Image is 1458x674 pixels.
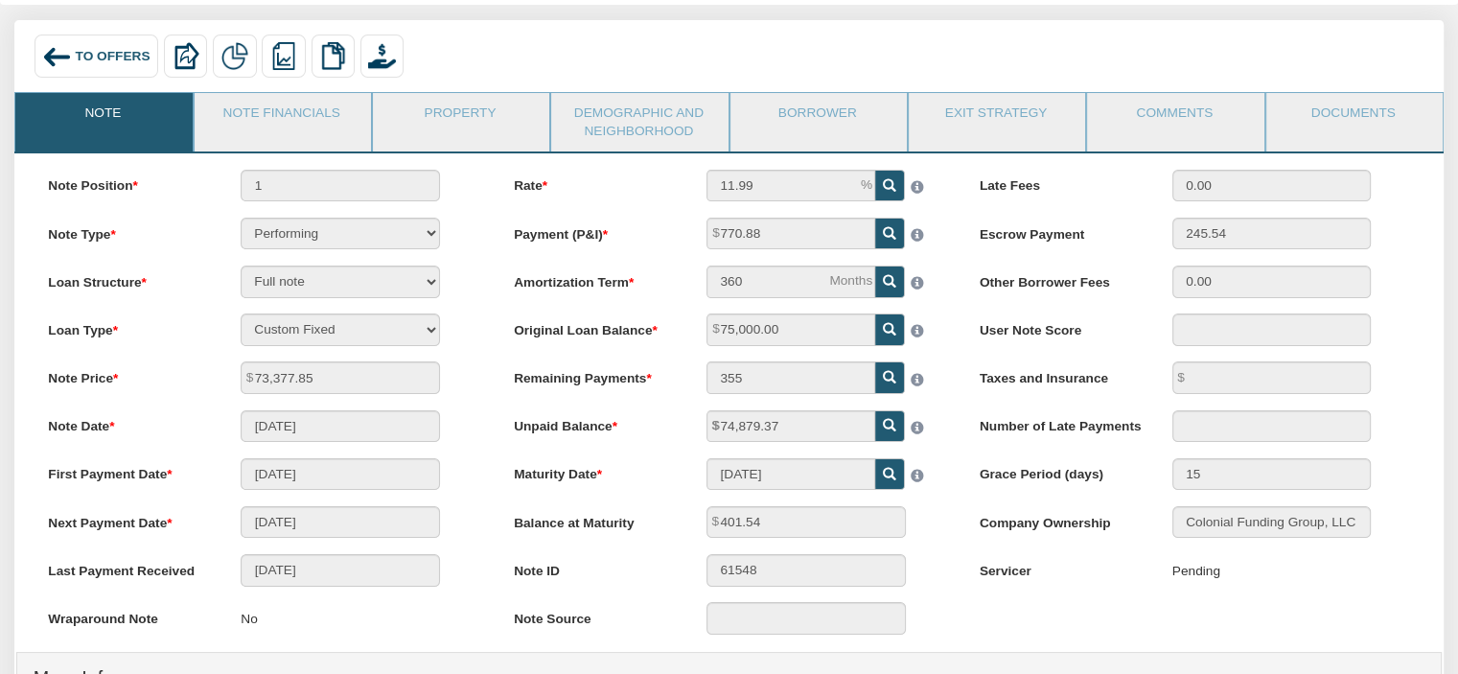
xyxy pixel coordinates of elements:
[33,554,225,580] label: Last Payment Received
[498,410,690,436] label: Unpaid Balance
[498,458,690,484] label: Maturity Date
[33,218,225,244] label: Note Type
[909,93,1083,141] a: Exit Strategy
[1266,93,1441,141] a: Documents
[221,42,248,69] img: partial.png
[730,93,905,141] a: Borrower
[1172,554,1220,588] div: Pending
[706,170,875,201] input: This field can contain only numeric characters
[33,458,225,484] label: First Payment Date
[963,314,1156,339] label: User Note Score
[963,218,1156,244] label: Escrow Payment
[241,506,440,538] input: MM/DD/YYYY
[241,410,440,442] input: MM/DD/YYYY
[498,314,690,339] label: Original Loan Balance
[241,458,440,490] input: MM/DD/YYYY
[963,410,1156,436] label: Number of Late Payments
[195,93,369,141] a: Note Financials
[963,554,1156,580] label: Servicer
[33,170,225,196] label: Note Position
[33,361,225,387] label: Note Price
[963,170,1156,196] label: Late Fees
[33,266,225,291] label: Loan Structure
[33,602,225,628] label: Wraparound Note
[172,42,198,69] img: export.svg
[963,506,1156,532] label: Company Ownership
[270,42,297,69] img: reports.png
[33,506,225,532] label: Next Payment Date
[373,93,547,141] a: Property
[963,266,1156,291] label: Other Borrower Fees
[368,42,395,69] img: purchase_offer.png
[963,458,1156,484] label: Grace Period (days)
[963,361,1156,387] label: Taxes and Insurance
[498,506,690,532] label: Balance at Maturity
[319,42,346,69] img: copy.png
[498,170,690,196] label: Rate
[15,93,190,141] a: Note
[498,218,690,244] label: Payment (P&I)
[498,266,690,291] label: Amortization Term
[551,93,726,151] a: Demographic and Neighborhood
[498,361,690,387] label: Remaining Payments
[76,49,150,63] span: To Offers
[42,42,71,71] img: back_arrow_left_icon.svg
[33,410,225,436] label: Note Date
[498,602,690,628] label: Note Source
[33,314,225,339] label: Loan Type
[498,554,690,580] label: Note ID
[241,554,440,586] input: MM/DD/YYYY
[706,458,875,490] input: MM/DD/YYYY
[241,602,257,636] p: No
[1087,93,1261,141] a: Comments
